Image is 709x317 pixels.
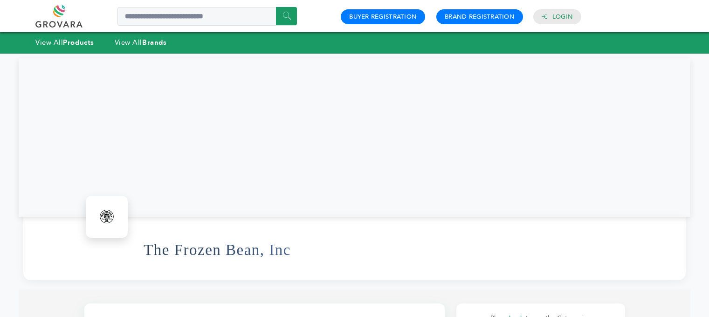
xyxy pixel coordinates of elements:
[142,38,166,47] strong: Brands
[445,13,515,21] a: Brand Registration
[117,7,297,26] input: Search a product or brand...
[63,38,94,47] strong: Products
[349,13,417,21] a: Buyer Registration
[115,38,167,47] a: View AllBrands
[552,13,573,21] a: Login
[144,227,291,273] h1: The Frozen Bean, Inc
[35,38,94,47] a: View AllProducts
[88,198,125,235] img: The Frozen Bean, Inc Logo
